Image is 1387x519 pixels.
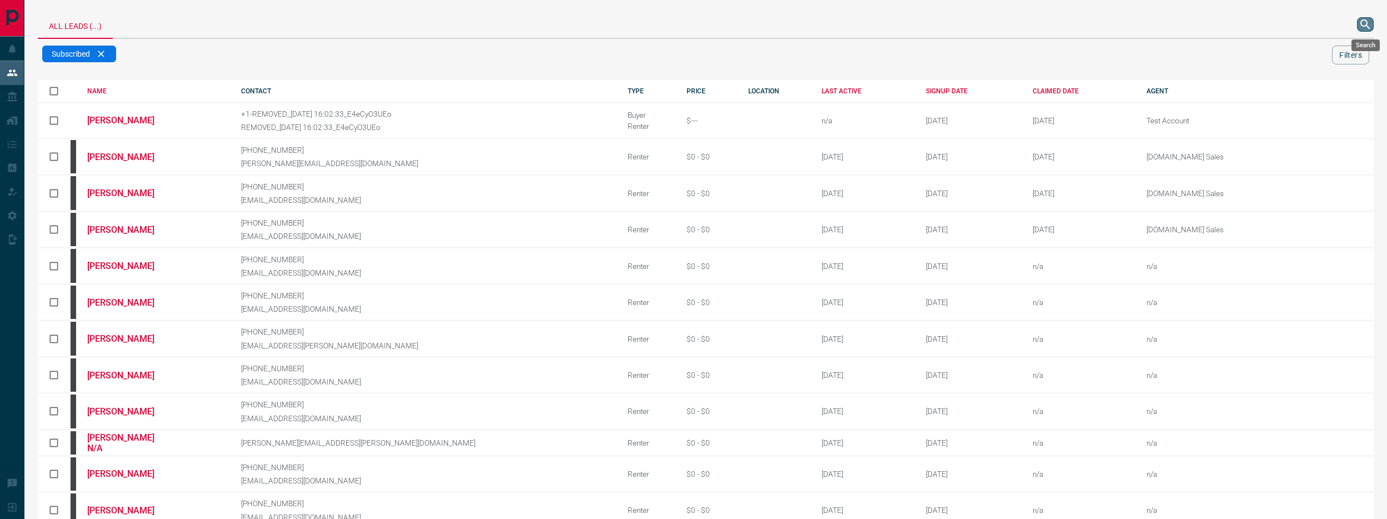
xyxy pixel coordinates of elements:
[687,470,732,478] div: $0 - $0
[628,470,670,478] div: Renter
[52,49,90,58] span: Subscribed
[241,196,611,204] p: [EMAIL_ADDRESS][DOMAIN_NAME]
[926,116,1016,125] div: September 1st 2015, 9:13:21 AM
[241,218,611,227] p: [PHONE_NUMBER]
[1357,17,1374,32] button: search button
[71,140,76,173] div: mrloft.ca
[1033,116,1130,125] div: April 29th 2025, 4:45:30 PM
[822,506,909,515] div: [DATE]
[926,335,1016,343] div: October 13th 2008, 7:44:16 PM
[628,189,670,198] div: Renter
[926,225,1016,234] div: October 12th 2008, 6:29:44 AM
[687,189,732,198] div: $0 - $0
[628,122,670,131] div: Renter
[87,297,171,308] a: [PERSON_NAME]
[241,400,611,409] p: [PHONE_NUMBER]
[71,286,76,319] div: mrloft.ca
[822,407,909,416] div: [DATE]
[822,438,909,447] div: [DATE]
[687,438,732,447] div: $0 - $0
[87,468,171,479] a: [PERSON_NAME]
[241,341,611,350] p: [EMAIL_ADDRESS][PERSON_NAME][DOMAIN_NAME]
[42,46,116,62] div: Subscribed
[687,262,732,271] div: $0 - $0
[241,499,611,508] p: [PHONE_NUMBER]
[628,335,670,343] div: Renter
[926,262,1016,271] div: October 12th 2008, 11:22:16 AM
[628,506,670,515] div: Renter
[822,298,909,307] div: [DATE]
[1033,152,1130,161] div: February 19th 2025, 2:37:44 PM
[822,116,909,125] div: n/a
[687,152,732,161] div: $0 - $0
[822,335,909,343] div: [DATE]
[687,506,732,515] div: $0 - $0
[1146,225,1285,234] p: [DOMAIN_NAME] Sales
[1146,262,1285,271] p: n/a
[1146,189,1285,198] p: [DOMAIN_NAME] Sales
[87,370,171,381] a: [PERSON_NAME]
[687,407,732,416] div: $0 - $0
[1146,298,1285,307] p: n/a
[628,407,670,416] div: Renter
[822,152,909,161] div: [DATE]
[87,333,171,344] a: [PERSON_NAME]
[241,182,611,191] p: [PHONE_NUMBER]
[241,109,611,118] p: +1-REMOVED_[DATE] 16:02:33_E4eCyO3UEo
[1146,506,1285,515] p: n/a
[1146,470,1285,478] p: n/a
[241,438,611,447] p: [PERSON_NAME][EMAIL_ADDRESS][PERSON_NAME][DOMAIN_NAME]
[926,371,1016,380] div: October 13th 2008, 8:32:50 PM
[87,406,171,417] a: [PERSON_NAME]
[71,249,76,282] div: mrloft.ca
[71,395,76,428] div: mrloft.ca
[87,432,171,453] a: [PERSON_NAME] N/A
[241,364,611,373] p: [PHONE_NUMBER]
[241,377,611,386] p: [EMAIL_ADDRESS][DOMAIN_NAME]
[87,261,171,271] a: [PERSON_NAME]
[1351,39,1380,51] div: Search
[241,291,611,300] p: [PHONE_NUMBER]
[628,371,670,380] div: Renter
[1146,438,1285,447] p: n/a
[241,305,611,313] p: [EMAIL_ADDRESS][DOMAIN_NAME]
[687,298,732,307] div: $0 - $0
[1033,262,1130,271] div: n/a
[822,225,909,234] div: [DATE]
[687,225,732,234] div: $0 - $0
[926,87,1016,95] div: SIGNUP DATE
[241,255,611,264] p: [PHONE_NUMBER]
[71,457,76,491] div: mrloft.ca
[822,371,909,380] div: [DATE]
[687,371,732,380] div: $0 - $0
[1332,46,1369,64] button: Filters
[87,505,171,516] a: [PERSON_NAME]
[38,11,113,39] div: All Leads (...)
[241,463,611,472] p: [PHONE_NUMBER]
[87,188,171,198] a: [PERSON_NAME]
[1033,189,1130,198] div: February 19th 2025, 2:37:44 PM
[628,298,670,307] div: Renter
[926,298,1016,307] div: October 12th 2008, 3:01:27 PM
[1033,506,1130,515] div: n/a
[926,152,1016,161] div: October 11th 2008, 12:32:56 PM
[71,213,76,246] div: mrloft.ca
[926,189,1016,198] div: October 11th 2008, 5:41:37 PM
[241,87,611,95] div: CONTACT
[1146,371,1285,380] p: n/a
[1033,225,1130,234] div: February 19th 2025, 2:37:44 PM
[628,262,670,271] div: Renter
[87,152,171,162] a: [PERSON_NAME]
[748,87,805,95] div: LOCATION
[1146,335,1285,343] p: n/a
[1033,335,1130,343] div: n/a
[71,358,76,392] div: mrloft.ca
[822,189,909,198] div: [DATE]
[822,262,909,271] div: [DATE]
[926,506,1016,515] div: October 15th 2008, 9:01:48 PM
[1033,407,1130,416] div: n/a
[241,146,611,154] p: [PHONE_NUMBER]
[241,476,611,485] p: [EMAIL_ADDRESS][DOMAIN_NAME]
[1146,116,1285,125] p: Test Account
[241,123,611,132] p: REMOVED_[DATE] 16:02:33_E4eCyO3UEo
